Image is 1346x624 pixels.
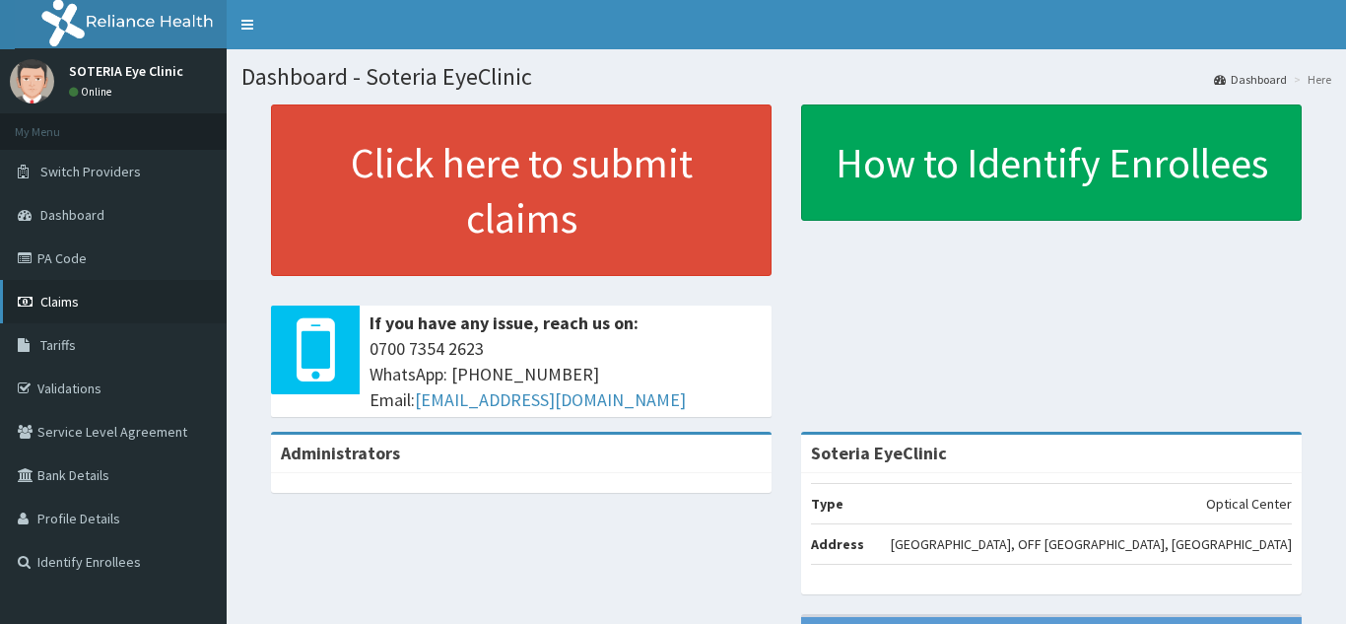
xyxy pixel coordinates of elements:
img: User Image [10,59,54,104]
span: Switch Providers [40,163,141,180]
p: [GEOGRAPHIC_DATA], OFF [GEOGRAPHIC_DATA], [GEOGRAPHIC_DATA] [891,534,1292,554]
b: Address [811,535,864,553]
span: Tariffs [40,336,76,354]
span: Claims [40,293,79,311]
h1: Dashboard - Soteria EyeClinic [241,64,1331,90]
a: [EMAIL_ADDRESS][DOMAIN_NAME] [415,388,686,411]
a: Dashboard [1214,71,1287,88]
a: Click here to submit claims [271,104,772,276]
b: Administrators [281,442,400,464]
p: SOTERIA Eye Clinic [69,64,183,78]
span: 0700 7354 2623 WhatsApp: [PHONE_NUMBER] Email: [370,336,762,412]
p: Optical Center [1206,494,1292,514]
span: Dashboard [40,206,104,224]
li: Here [1289,71,1331,88]
a: How to Identify Enrollees [801,104,1302,221]
a: Online [69,85,116,99]
strong: Soteria EyeClinic [811,442,947,464]
b: Type [811,495,843,513]
b: If you have any issue, reach us on: [370,312,639,334]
